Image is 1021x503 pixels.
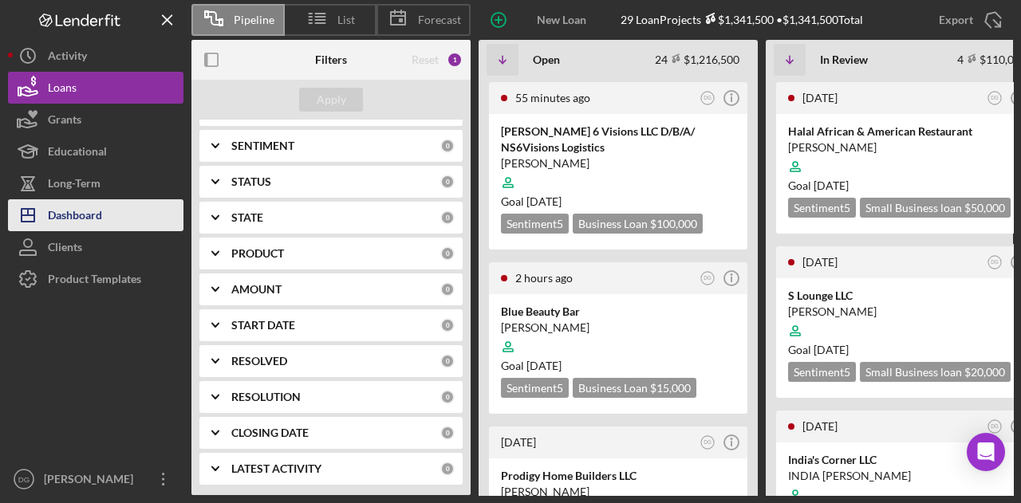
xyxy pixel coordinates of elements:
[440,390,455,404] div: 0
[697,88,719,109] button: DG
[704,439,712,445] text: DG
[984,252,1006,273] button: DG
[573,378,696,398] div: Business Loan
[939,4,973,36] div: Export
[8,40,183,72] button: Activity
[704,95,712,100] text: DG
[501,124,735,155] div: [PERSON_NAME] 6 Visions LLC D/B/A/ NS6Visions Logistics
[8,136,183,167] button: Educational
[231,140,294,152] b: SENTIMENT
[412,53,439,66] div: Reset
[573,214,703,234] div: Business Loan
[621,13,863,26] div: 29 Loan Projects • $1,341,500 Total
[518,4,605,36] div: New Loan Project
[440,318,455,332] div: 0
[440,246,455,261] div: 0
[788,362,856,382] div: Sentiment 5
[802,419,838,433] time: 2025-05-07 17:38
[860,198,1011,218] div: Small Business loan
[984,88,1006,109] button: DG
[440,462,455,476] div: 0
[8,463,183,495] button: DG[PERSON_NAME]
[923,4,1013,36] button: Export
[964,201,1005,214] span: $50,000
[48,136,107,171] div: Educational
[8,231,183,263] a: Clients
[8,263,183,295] button: Product Templates
[697,268,719,289] button: DG
[8,167,183,199] button: Long-Term
[440,139,455,153] div: 0
[48,40,87,76] div: Activity
[440,426,455,440] div: 0
[501,304,735,320] div: Blue Beauty Bar
[984,416,1006,438] button: DG
[231,175,271,188] b: STATUS
[655,53,739,66] div: 24 $1,216,500
[860,362,1011,382] div: Small Business loan
[440,210,455,225] div: 0
[501,320,735,336] div: [PERSON_NAME]
[48,72,77,108] div: Loans
[964,365,1005,379] span: $20,000
[697,432,719,454] button: DG
[991,259,999,265] text: DG
[501,214,569,234] div: Sentiment 5
[231,462,321,475] b: LATEST ACTIVITY
[315,53,347,66] b: Filters
[48,263,141,299] div: Product Templates
[802,91,838,104] time: 2025-07-30 14:52
[8,72,183,104] a: Loans
[317,88,346,112] div: Apply
[231,426,309,439] b: CLOSING DATE
[18,475,30,484] text: DG
[515,91,590,104] time: 2025-09-04 12:42
[48,231,82,267] div: Clients
[814,179,849,192] time: 11/20/2023
[501,435,536,449] time: 2025-09-03 10:40
[991,423,999,429] text: DG
[440,175,455,189] div: 0
[967,433,1005,471] div: Open Intercom Messenger
[231,319,295,332] b: START DATE
[487,260,750,416] a: 2 hours agoDGBlue Beauty Bar[PERSON_NAME]Goal [DATE]Sentiment5Business Loan $15,000
[231,355,287,367] b: RESOLVED
[231,211,263,224] b: STATE
[533,53,560,66] b: Open
[40,463,144,499] div: [PERSON_NAME]
[802,255,838,269] time: 2025-07-23 14:42
[704,275,712,281] text: DG
[487,80,750,252] a: 55 minutes agoDG[PERSON_NAME] 6 Visions LLC D/B/A/ NS6Visions Logistics[PERSON_NAME]Goal [DATE]Se...
[418,14,461,26] span: Forecast
[48,104,81,140] div: Grants
[299,88,363,112] button: Apply
[788,343,849,356] span: Goal
[501,359,562,372] span: Goal
[234,14,274,26] span: Pipeline
[48,167,101,203] div: Long-Term
[440,354,455,368] div: 0
[788,198,856,218] div: Sentiment 5
[788,179,849,192] span: Goal
[526,359,562,372] time: 10/19/2025
[231,247,284,260] b: PRODUCT
[479,4,621,36] button: New Loan Project
[440,282,455,297] div: 0
[650,217,697,230] span: $100,000
[501,195,562,208] span: Goal
[991,95,999,100] text: DG
[501,484,735,500] div: [PERSON_NAME]
[650,381,691,395] span: $15,000
[8,104,183,136] button: Grants
[515,271,573,285] time: 2025-09-04 11:35
[8,199,183,231] button: Dashboard
[814,343,849,356] time: 03/02/2025
[701,13,774,26] div: $1,341,500
[447,52,463,68] div: 1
